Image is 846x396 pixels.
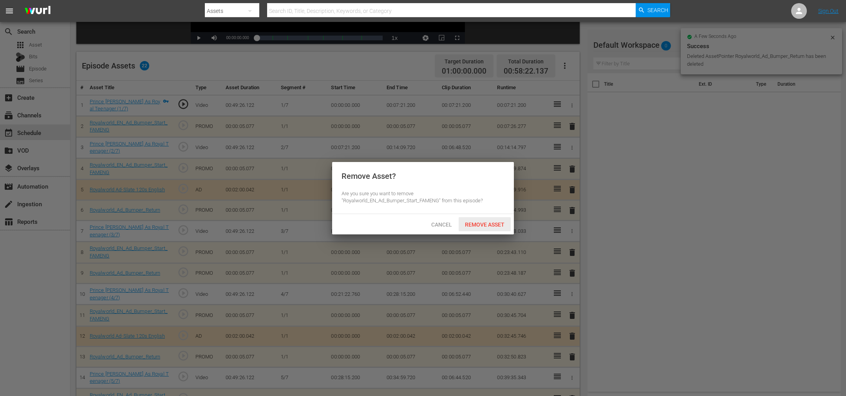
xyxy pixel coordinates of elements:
button: Remove Asset [459,217,511,231]
span: menu [5,6,14,16]
div: Are you sure you want to remove "Royalworld_EN_Ad_Bumper_Start_FAMENG" from this episode? [342,190,504,205]
button: Search [636,3,670,17]
span: Search [647,3,668,17]
button: Cancel [424,217,459,231]
span: Cancel [425,221,458,228]
img: ans4CAIJ8jUAAAAAAAAAAAAAAAAAAAAAAAAgQb4GAAAAAAAAAAAAAAAAAAAAAAAAJMjXAAAAAAAAAAAAAAAAAAAAAAAAgAT5G... [19,2,56,20]
span: Remove Asset [459,221,511,228]
div: Remove Asset? [342,171,396,181]
a: Sign Out [818,8,839,14]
